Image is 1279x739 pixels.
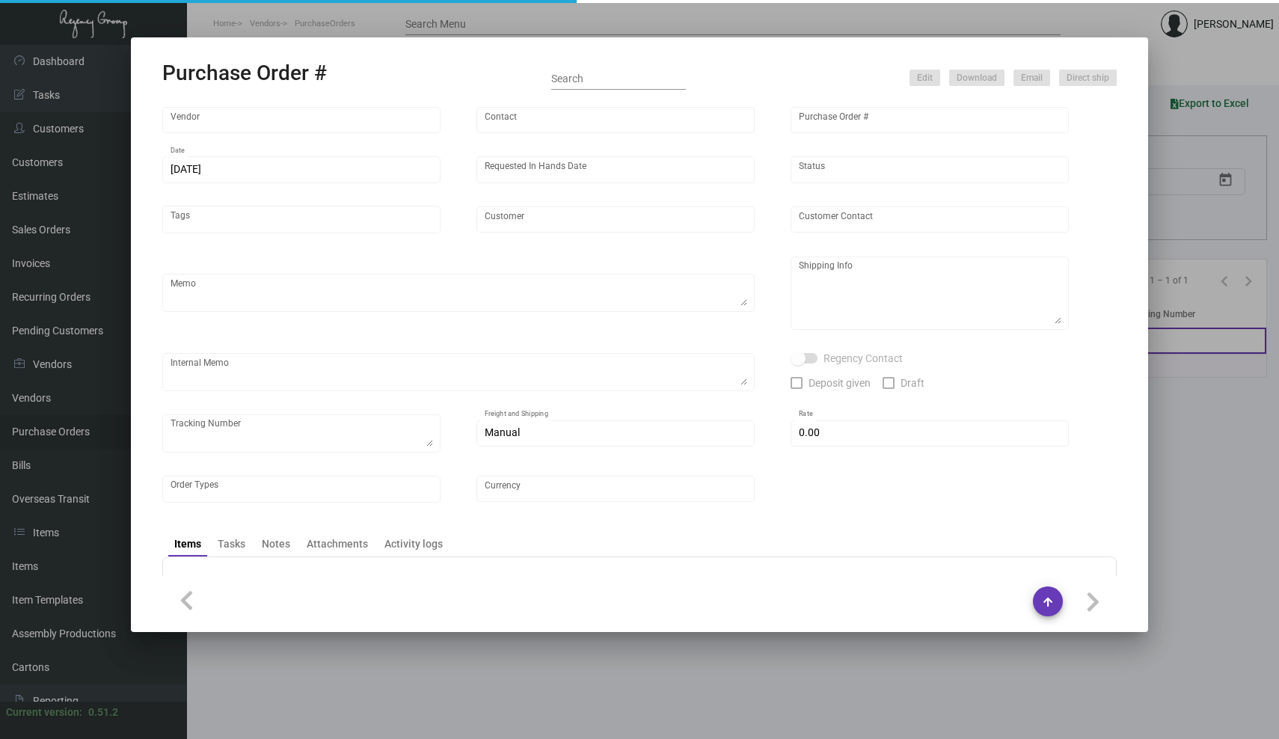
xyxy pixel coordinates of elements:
[6,705,82,720] div: Current version:
[1067,72,1109,85] span: Direct ship
[307,536,368,552] div: Attachments
[384,536,443,552] div: Activity logs
[1013,70,1050,86] button: Email
[262,536,290,552] div: Notes
[485,426,520,438] span: Manual
[823,349,903,367] span: Regency Contact
[174,536,201,552] div: Items
[901,374,924,392] span: Draft
[910,70,940,86] button: Edit
[1059,70,1117,86] button: Direct ship
[218,536,245,552] div: Tasks
[957,72,997,85] span: Download
[1021,72,1043,85] span: Email
[949,70,1005,86] button: Download
[88,705,118,720] div: 0.51.2
[917,72,933,85] span: Edit
[162,61,327,86] h2: Purchase Order #
[809,374,871,392] span: Deposit given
